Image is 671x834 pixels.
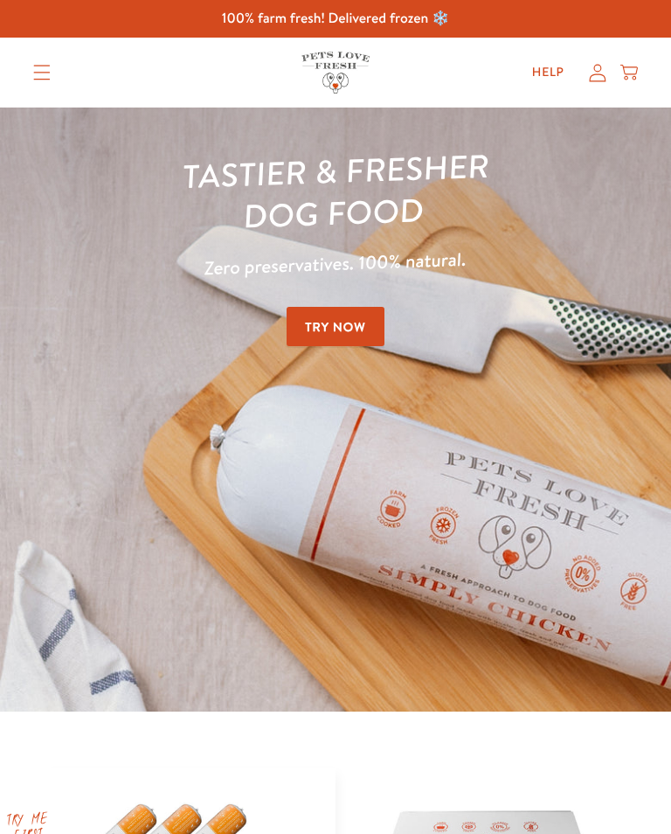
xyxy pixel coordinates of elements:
a: Help [518,55,578,90]
h1: Tastier & fresher dog food [31,139,640,244]
a: Try Now [287,307,384,346]
img: Pets Love Fresh [301,52,370,93]
p: Zero preservatives. 100% natural. [32,238,638,290]
summary: Translation missing: en.sections.header.menu [19,51,65,94]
